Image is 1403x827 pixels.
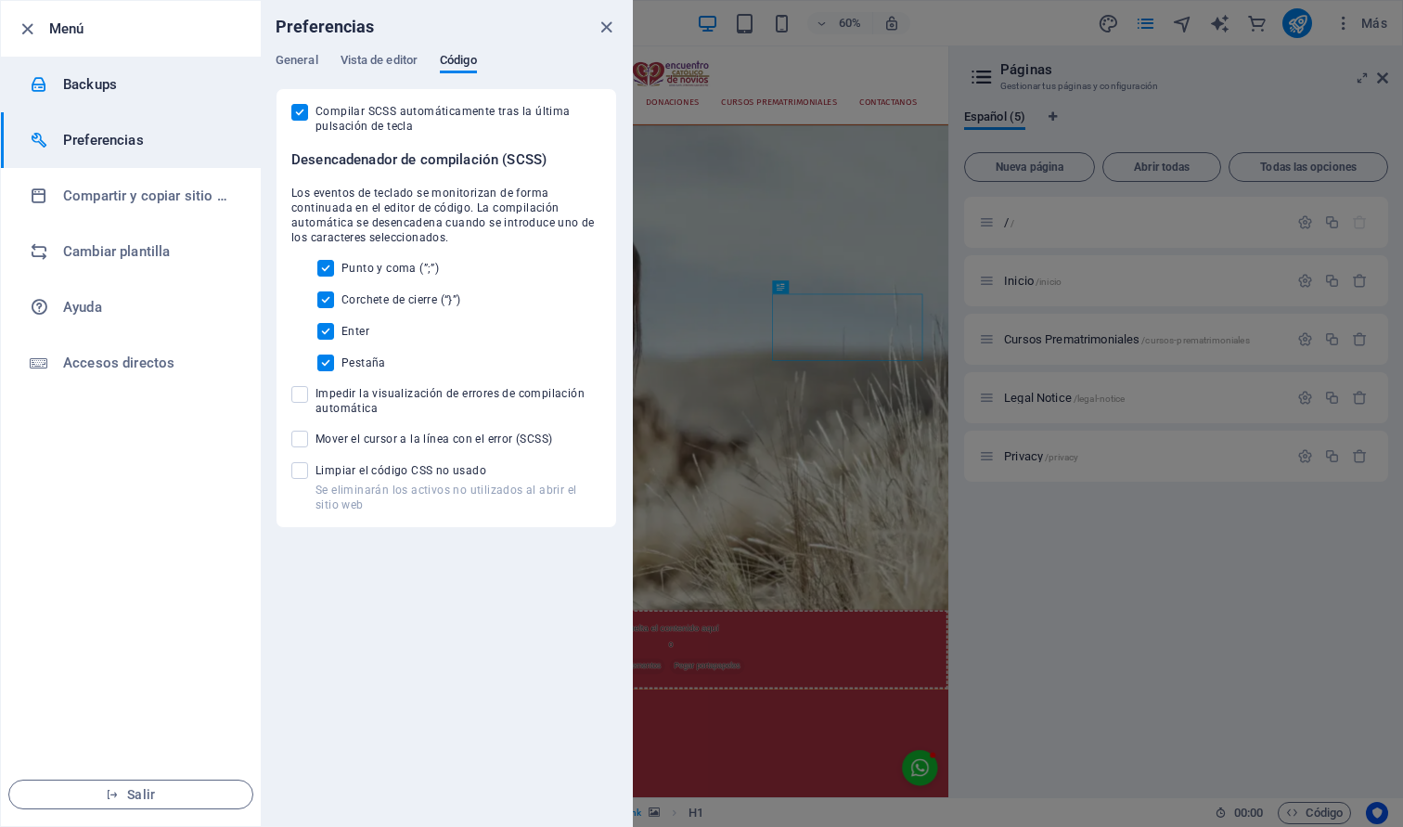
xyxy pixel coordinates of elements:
span: Compilar SCSS automáticamente tras la última pulsación de tecla [315,104,601,134]
h6: Preferencias [63,129,235,151]
span: Punto y coma (”;”) [341,261,439,276]
h6: Menú [49,18,246,40]
h6: Compartir y copiar sitio web [63,185,235,207]
span: Enter [341,324,369,339]
h6: Cambiar plantilla [63,240,235,263]
span: Salir [24,787,238,802]
span: Corchete de cierre (“}”) [341,292,461,307]
span: Código [440,49,477,75]
h6: Desencadenador de compilación (SCSS) [291,149,601,171]
h6: Ayuda [63,296,235,318]
div: Preferencias [276,53,617,88]
span: Pestaña [341,355,386,370]
h6: Preferencias [276,16,375,38]
button: close [595,16,617,38]
h6: Accesos directos [63,352,235,374]
span: Mover el cursor a la línea con el error (SCSS) [315,432,552,446]
span: General [276,49,318,75]
h6: Backups [63,73,235,96]
span: Limpiar el código CSS no usado [315,463,601,478]
span: Impedir la visualización de errores de compilación automática [315,386,601,416]
span: Los eventos de teclado se monitorizan de forma continuada en el editor de código. La compilación ... [291,186,601,245]
a: Ayuda [1,279,261,335]
button: Salir [8,780,253,809]
span: Vista de editor [341,49,418,75]
p: Se eliminarán los activos no utilizados al abrir el sitio web [315,483,601,512]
